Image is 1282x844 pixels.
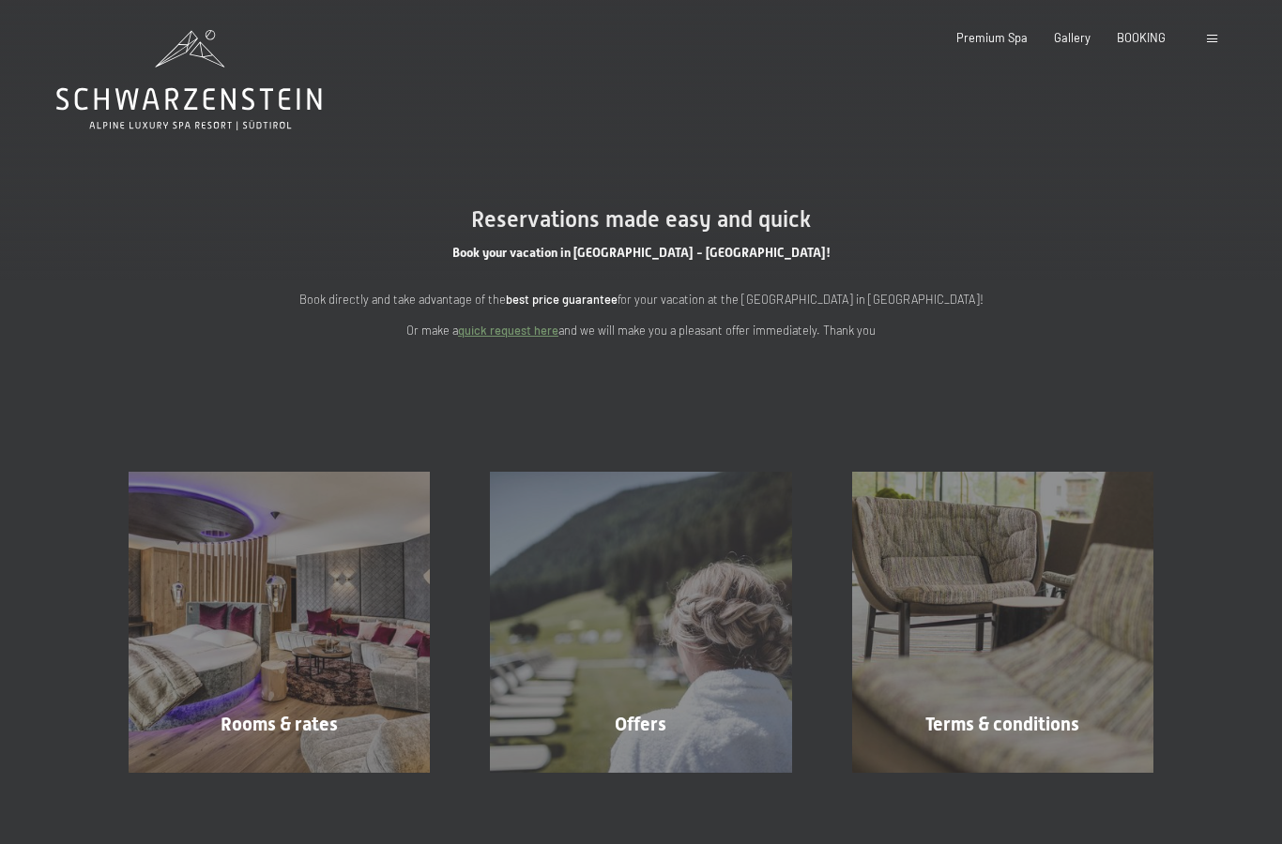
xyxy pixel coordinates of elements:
a: BOOKING [1117,30,1166,45]
a: Gallery [1054,30,1091,45]
a: Online reservations at Hotel Schwarzenstein in Italy Offers [460,472,821,773]
p: Book directly and take advantage of the for your vacation at the [GEOGRAPHIC_DATA] in [GEOGRAPHIC... [266,290,1016,309]
a: Online reservations at Hotel Schwarzenstein in Italy Terms & conditions [822,472,1183,773]
span: Offers [615,713,666,735]
a: Premium Spa [956,30,1028,45]
a: Online reservations at Hotel Schwarzenstein in Italy Rooms & rates [99,472,460,773]
span: Reservations made easy and quick [471,206,811,233]
p: Or make a and we will make you a pleasant offer immediately. Thank you [266,321,1016,339]
span: Rooms & rates [221,713,338,735]
span: Terms & conditions [925,713,1079,735]
strong: best price guarantee [506,292,618,307]
a: quick request here [458,323,558,338]
span: Book your vacation in [GEOGRAPHIC_DATA] - [GEOGRAPHIC_DATA]! [452,245,831,260]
